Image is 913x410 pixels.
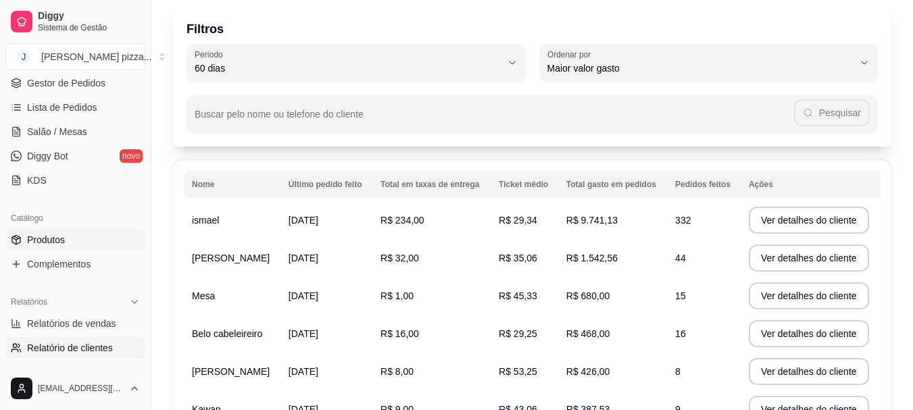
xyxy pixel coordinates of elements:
[499,253,537,263] span: R$ 35,06
[27,174,47,187] span: KDS
[192,215,219,226] span: ismael
[41,50,151,63] div: [PERSON_NAME] pizza ...
[192,253,270,263] span: [PERSON_NAME]
[5,207,145,229] div: Catálogo
[749,245,869,272] button: Ver detalhes do cliente
[195,113,794,126] input: Buscar pelo nome ou telefone do cliente
[38,22,140,33] span: Sistema de Gestão
[5,253,145,275] a: Complementos
[749,320,869,347] button: Ver detalhes do cliente
[27,149,68,163] span: Diggy Bot
[5,121,145,143] a: Salão / Mesas
[38,10,140,22] span: Diggy
[27,233,65,247] span: Produtos
[27,257,91,271] span: Complementos
[5,372,145,405] button: [EMAIL_ADDRESS][DOMAIN_NAME]
[5,97,145,118] a: Lista de Pedidos
[749,207,869,234] button: Ver detalhes do cliente
[491,171,558,198] th: Ticket médio
[539,44,879,82] button: Ordenar porMaior valor gasto
[5,337,145,359] a: Relatório de clientes
[27,341,113,355] span: Relatório de clientes
[280,171,372,198] th: Último pedido feito
[380,253,419,263] span: R$ 32,00
[380,215,424,226] span: R$ 234,00
[5,170,145,191] a: KDS
[192,290,215,301] span: Mesa
[5,313,145,334] a: Relatórios de vendas
[184,171,280,198] th: Nome
[558,171,667,198] th: Total gasto em pedidos
[27,317,116,330] span: Relatórios de vendas
[38,383,124,394] span: [EMAIL_ADDRESS][DOMAIN_NAME]
[667,171,741,198] th: Pedidos feitos
[675,215,691,226] span: 332
[27,76,105,90] span: Gestor de Pedidos
[195,61,501,75] span: 60 dias
[5,145,145,167] a: Diggy Botnovo
[380,328,419,339] span: R$ 16,00
[499,290,537,301] span: R$ 45,33
[5,229,145,251] a: Produtos
[17,50,30,63] span: J
[187,44,526,82] button: Período60 dias
[289,253,318,263] span: [DATE]
[380,290,414,301] span: R$ 1,00
[499,328,537,339] span: R$ 29,25
[547,49,595,60] label: Ordenar por
[675,366,681,377] span: 8
[289,328,318,339] span: [DATE]
[749,282,869,309] button: Ver detalhes do cliente
[547,61,854,75] span: Maior valor gasto
[289,366,318,377] span: [DATE]
[566,366,610,377] span: R$ 426,00
[372,171,491,198] th: Total em taxas de entrega
[566,328,610,339] span: R$ 468,00
[566,253,618,263] span: R$ 1.542,56
[192,328,262,339] span: Belo cabeleireiro
[27,101,97,114] span: Lista de Pedidos
[499,366,537,377] span: R$ 53,25
[380,366,414,377] span: R$ 8,00
[499,215,537,226] span: R$ 29,34
[741,171,881,198] th: Ações
[27,125,87,138] span: Salão / Mesas
[675,328,686,339] span: 16
[749,358,869,385] button: Ver detalhes do cliente
[11,297,47,307] span: Relatórios
[192,366,270,377] span: [PERSON_NAME]
[289,215,318,226] span: [DATE]
[675,290,686,301] span: 15
[195,49,227,60] label: Período
[289,290,318,301] span: [DATE]
[27,365,109,379] span: Relatório de mesas
[187,20,878,39] p: Filtros
[5,5,145,38] a: DiggySistema de Gestão
[5,72,145,94] a: Gestor de Pedidos
[566,215,618,226] span: R$ 9.741,13
[5,43,145,70] button: Select a team
[675,253,686,263] span: 44
[5,361,145,383] a: Relatório de mesas
[566,290,610,301] span: R$ 680,00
